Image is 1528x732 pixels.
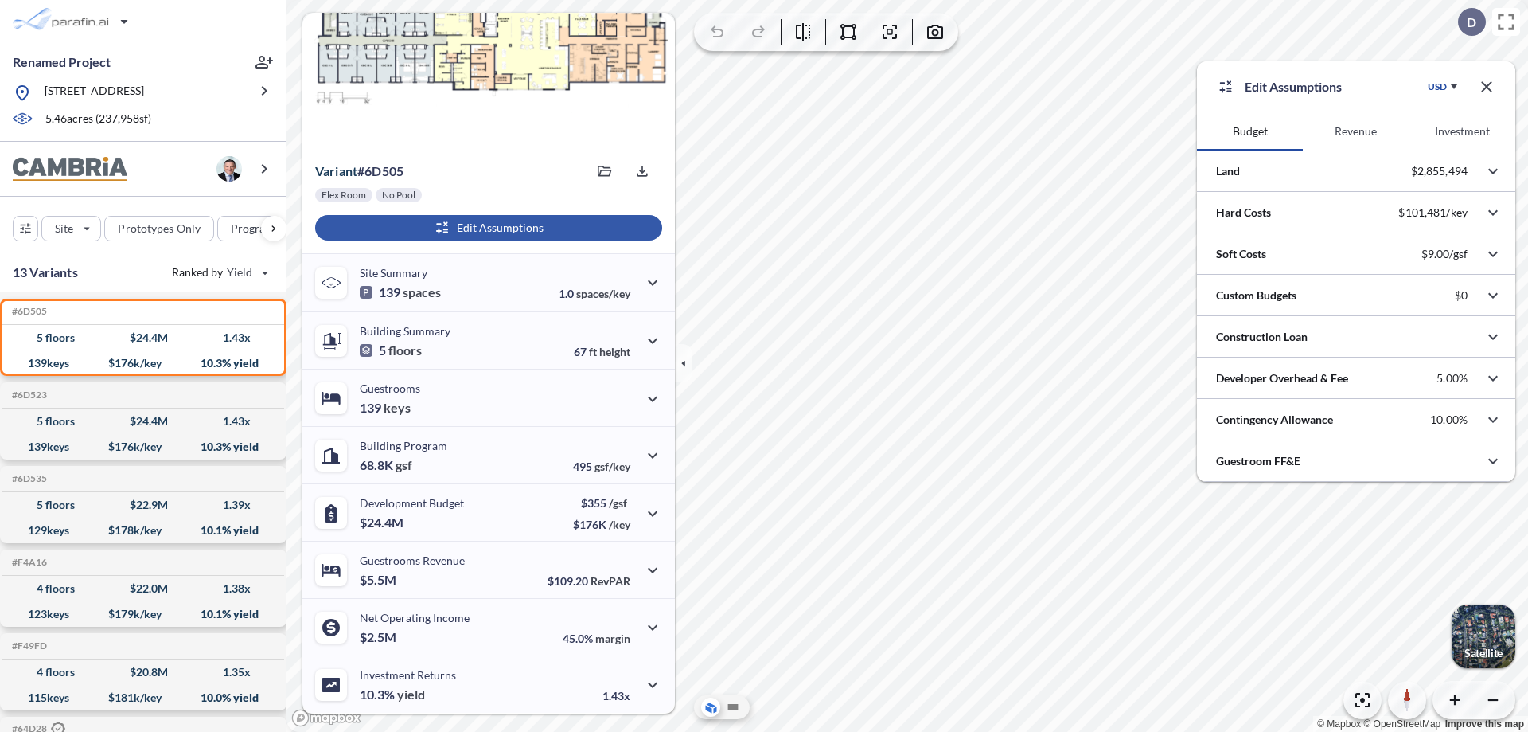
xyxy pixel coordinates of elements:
p: Program [231,221,275,237]
p: Site Summary [360,266,427,280]
a: Mapbox [1317,718,1361,730]
h5: Click to copy the code [9,389,47,401]
span: keys [384,400,411,416]
p: Development Budget [360,496,464,510]
p: Guestrooms Revenue [360,554,465,567]
p: 13 Variants [13,263,78,282]
span: spaces [403,284,441,300]
p: Developer Overhead & Fee [1216,370,1348,386]
span: yield [397,687,425,703]
h5: Click to copy the code [9,640,47,652]
p: 68.8K [360,457,412,473]
button: Site Plan [723,698,743,717]
img: user logo [216,156,242,182]
div: USD [1428,80,1447,93]
span: /gsf [609,496,627,510]
img: Switcher Image [1452,605,1515,668]
p: $2,855,494 [1411,164,1468,178]
p: $101,481/key [1398,206,1468,220]
button: Program [217,216,303,241]
h5: Click to copy the code [9,557,47,568]
button: Ranked by Yield [159,260,279,285]
span: Variant [315,163,357,178]
h5: Click to copy the code [9,306,47,317]
h5: Click to copy the code [9,473,47,484]
p: 495 [573,460,630,473]
p: $9.00/gsf [1421,247,1468,261]
p: 5.00% [1436,371,1468,386]
p: 10.3% [360,687,425,703]
p: Contingency Allowance [1216,412,1333,428]
p: 1.43x [602,689,630,703]
p: $0 [1455,288,1468,303]
p: Prototypes Only [118,221,201,237]
p: Guestrooms [360,382,420,395]
span: gsf [396,457,412,473]
p: 1.0 [559,287,630,300]
span: /key [609,518,630,531]
p: D [1467,15,1476,29]
button: Budget [1197,112,1303,151]
p: No Pool [382,189,415,202]
p: Investment Returns [360,668,456,682]
p: $24.4M [360,515,406,530]
button: Aerial View [701,698,720,717]
span: RevPAR [591,574,630,588]
p: 139 [360,284,441,300]
span: floors [388,343,422,358]
p: Site [55,221,73,237]
p: Satellite [1464,647,1503,660]
p: Net Operating Income [360,611,470,624]
p: 5.46 acres ( 237,958 sf) [45,111,151,128]
p: Building Program [360,439,447,452]
p: 139 [360,400,411,416]
p: 67 [574,345,630,358]
p: 5 [360,343,422,358]
p: Building Summary [360,324,450,338]
span: height [599,345,630,358]
button: Revenue [1303,112,1409,151]
p: $5.5M [360,572,399,588]
p: Construction Loan [1216,329,1308,345]
span: ft [589,345,597,358]
p: Land [1216,163,1240,179]
button: Site [41,216,101,241]
p: $2.5M [360,629,399,645]
p: $176K [573,518,630,531]
p: Soft Costs [1216,246,1266,262]
button: Prototypes Only [104,216,214,241]
span: Yield [227,264,253,280]
p: Custom Budgets [1216,288,1296,303]
p: 10.00% [1430,413,1468,427]
span: spaces/key [576,287,630,300]
span: gsf/key [594,460,630,473]
button: Switcher ImageSatellite [1452,605,1515,668]
p: Hard Costs [1216,205,1271,221]
p: # 6d505 [315,163,403,179]
p: $109.20 [548,574,630,588]
p: Guestroom FF&E [1216,453,1300,469]
p: Edit Assumptions [1245,77,1342,96]
button: Investment [1409,112,1515,151]
p: Flex Room [322,189,366,202]
img: BrandImage [13,157,127,182]
span: margin [595,632,630,645]
p: $355 [573,496,630,510]
a: Mapbox homepage [291,709,361,727]
a: Improve this map [1445,718,1524,730]
p: 45.0% [563,632,630,645]
a: OpenStreetMap [1363,718,1440,730]
p: [STREET_ADDRESS] [45,83,144,103]
p: Renamed Project [13,53,111,71]
button: Edit Assumptions [315,215,662,241]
